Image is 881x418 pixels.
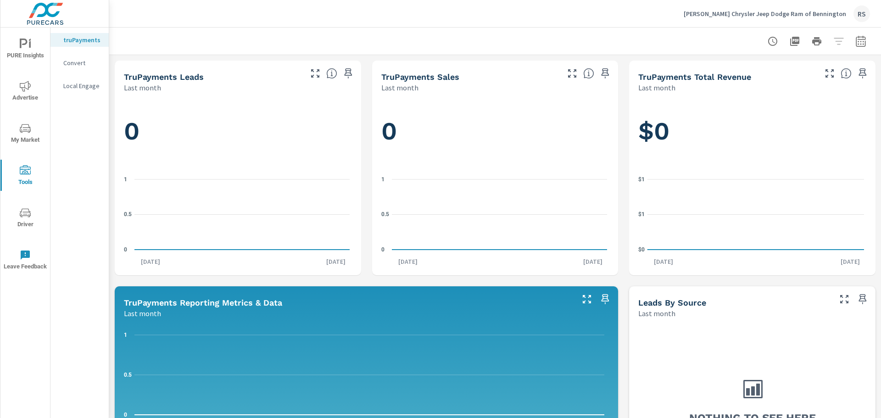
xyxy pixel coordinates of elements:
button: Make Fullscreen [565,66,580,81]
div: Local Engage [50,79,109,93]
p: [DATE] [647,257,680,266]
div: RS [853,6,870,22]
p: Convert [63,58,101,67]
text: 1 [124,176,127,183]
p: [DATE] [834,257,866,266]
text: $1 [638,211,645,217]
p: Last month [124,308,161,319]
text: $0 [638,246,645,253]
span: Save this to your personalized report [855,66,870,81]
button: Make Fullscreen [308,66,323,81]
text: 0 [381,246,385,253]
p: Last month [381,82,418,93]
span: Save this to your personalized report [855,292,870,307]
div: truPayments [50,33,109,47]
span: Tools [3,165,47,188]
span: PURE Insights [3,39,47,61]
text: 0.5 [381,211,389,217]
text: 1 [381,176,385,183]
span: Advertise [3,81,47,103]
h5: Leads By Source [638,298,706,307]
p: Last month [124,82,161,93]
span: My Market [3,123,47,145]
div: nav menu [0,28,50,281]
p: [PERSON_NAME] Chrysler Jeep Dodge Ram of Bennington [684,10,846,18]
span: Save this to your personalized report [341,66,356,81]
h1: 0 [124,116,352,147]
h5: truPayments Sales [381,72,459,82]
p: [DATE] [577,257,609,266]
button: Select Date Range [852,32,870,50]
text: 1 [124,332,127,338]
p: Local Engage [63,81,101,90]
text: 0 [124,412,127,418]
text: 0.5 [124,372,132,378]
p: truPayments [63,35,101,45]
button: Make Fullscreen [837,292,852,307]
p: Last month [638,82,675,93]
button: "Export Report to PDF" [786,32,804,50]
p: [DATE] [134,257,167,266]
h5: truPayments Reporting Metrics & Data [124,298,282,307]
p: Last month [638,308,675,319]
button: Make Fullscreen [580,292,594,307]
div: Convert [50,56,109,70]
span: Save this to your personalized report [598,66,613,81]
h5: truPayments Leads [124,72,204,82]
span: Driver [3,207,47,230]
text: 0.5 [124,211,132,217]
span: Leave Feedback [3,250,47,272]
button: Print Report [808,32,826,50]
span: Total revenue from sales matched to a truPayments lead. [Source: This data is sourced from the de... [841,68,852,79]
span: Number of sales matched to a truPayments lead. [Source: This data is sourced from the dealer's DM... [583,68,594,79]
p: [DATE] [320,257,352,266]
h5: truPayments Total Revenue [638,72,751,82]
span: Save this to your personalized report [598,292,613,307]
h1: $0 [638,116,866,147]
text: 0 [124,246,127,253]
text: $1 [638,176,645,183]
button: Make Fullscreen [822,66,837,81]
h1: 0 [381,116,609,147]
p: [DATE] [392,257,424,266]
span: The number of truPayments leads. [326,68,337,79]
